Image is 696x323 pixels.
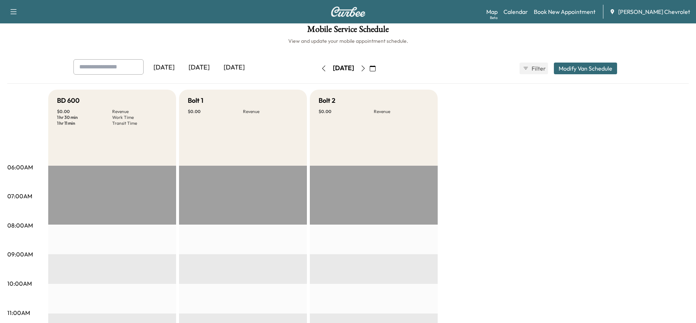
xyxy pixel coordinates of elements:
a: MapBeta [486,7,498,16]
h5: Bolt 2 [319,95,335,106]
p: 1 hr 30 min [57,114,112,120]
p: Revenue [112,109,167,114]
p: 11:00AM [7,308,30,317]
h5: BD 600 [57,95,80,106]
span: Filter [532,64,545,73]
a: Calendar [503,7,528,16]
a: Book New Appointment [534,7,596,16]
p: 1 hr 11 min [57,120,112,126]
h5: Bolt 1 [188,95,204,106]
p: $ 0.00 [57,109,112,114]
h1: Mobile Service Schedule [7,25,689,37]
p: Transit Time [112,120,167,126]
img: Curbee Logo [331,7,366,17]
button: Modify Van Schedule [554,63,617,74]
p: $ 0.00 [319,109,374,114]
p: 07:00AM [7,192,32,200]
div: [DATE] [147,59,182,76]
p: Revenue [374,109,429,114]
span: [PERSON_NAME] Chevrolet [618,7,690,16]
div: [DATE] [333,64,354,73]
p: 08:00AM [7,221,33,230]
div: [DATE] [217,59,252,76]
p: Work Time [112,114,167,120]
p: 10:00AM [7,279,32,288]
h6: View and update your mobile appointment schedule. [7,37,689,45]
p: $ 0.00 [188,109,243,114]
button: Filter [520,63,548,74]
div: [DATE] [182,59,217,76]
p: 09:00AM [7,250,33,259]
div: Beta [490,15,498,20]
p: 06:00AM [7,163,33,172]
p: Revenue [243,109,298,114]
